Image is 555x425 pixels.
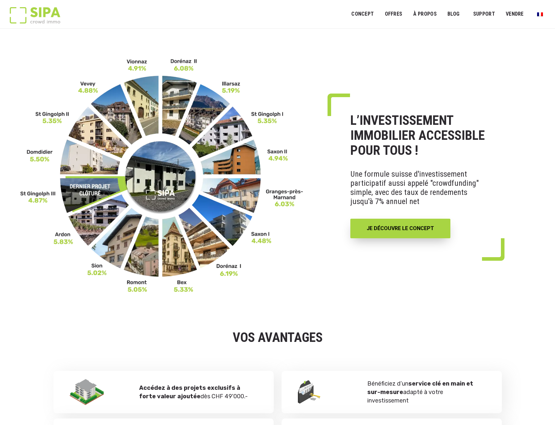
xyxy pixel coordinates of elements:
a: À PROPOS [409,7,441,22]
img: FR-_3__11zon [20,58,304,293]
strong: VOS AVANTAGES [233,330,323,345]
strong: Accédez à des projets exclusifs à forte valeur ajoutée [139,384,240,400]
strong: service clé en main et sur-mesure [367,380,473,396]
p: Bénéficiez d’un adapté à votre investissement [367,379,486,405]
a: OFFRES [380,7,406,22]
a: VENDRE [502,7,528,22]
h1: L’INVESTISSEMENT IMMOBILIER ACCESSIBLE POUR TOUS ! [350,113,490,158]
a: Blog [443,7,464,22]
a: Passer à [533,8,547,20]
p: Une formule suisse d'investissement participatif aussi appelé "crowdfunding" simple, avec des tau... [350,165,490,211]
a: SUPPORT [469,7,499,22]
p: dès CHF 49'000.- [139,384,257,401]
nav: Menu principal [351,6,545,22]
img: avantage2 [70,379,104,405]
img: Français [537,12,543,16]
a: Concept [347,7,378,22]
img: Bénéficiez d’un [298,380,321,404]
a: JE DÉCOUVRE LE CONCEPT [350,219,450,238]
